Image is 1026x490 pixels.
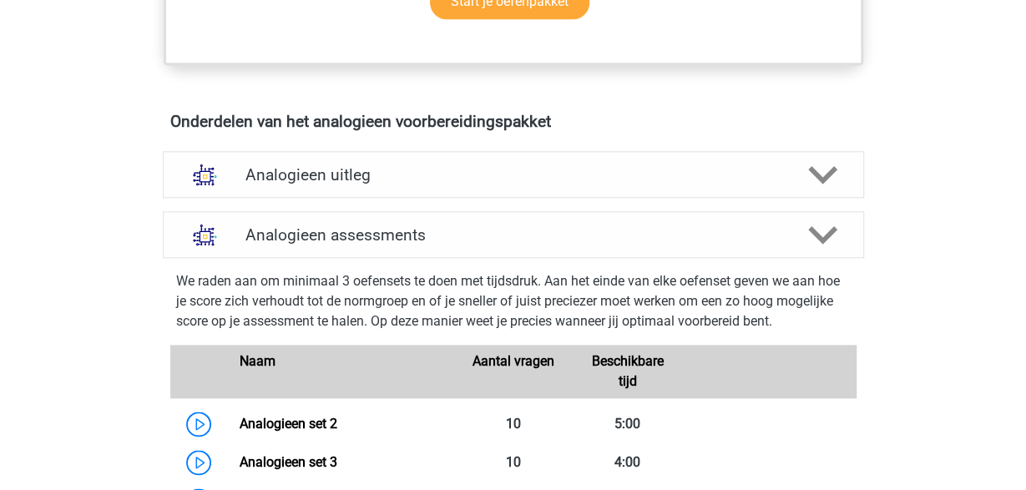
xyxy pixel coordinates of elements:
a: assessments Analogieen assessments [156,211,871,258]
img: analogieen uitleg [184,154,226,196]
h4: Onderdelen van het analogieen voorbereidingspakket [170,112,857,131]
div: Aantal vragen [456,351,570,391]
h4: Analogieen assessments [245,225,781,245]
p: We raden aan om minimaal 3 oefensets te doen met tijdsdruk. Aan het einde van elke oefenset geven... [176,271,851,331]
div: Beschikbare tijd [570,351,685,391]
a: uitleg Analogieen uitleg [156,151,871,198]
div: Naam [227,351,456,391]
a: Analogieen set 2 [240,416,337,432]
h4: Analogieen uitleg [245,165,781,184]
a: Analogieen set 3 [240,454,337,470]
img: analogieen assessments [184,214,226,256]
